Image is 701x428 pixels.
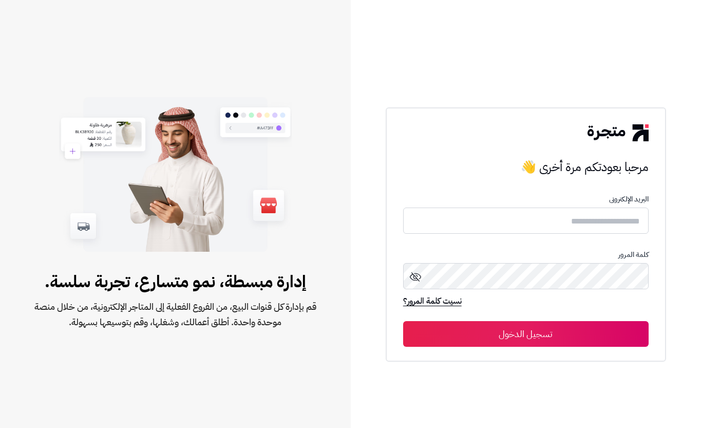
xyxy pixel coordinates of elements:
[33,299,318,330] span: قم بإدارة كل قنوات البيع، من الفروع الفعلية إلى المتاجر الإلكترونية، من خلال منصة موحدة واحدة. أط...
[403,251,649,259] p: كلمة المرور
[403,195,649,203] p: البريد الإلكترونى
[33,269,318,294] span: إدارة مبسطة، نمو متسارع، تجربة سلسة.
[403,157,649,177] h3: مرحبا بعودتكم مرة أخرى 👋
[403,295,462,309] a: نسيت كلمة المرور؟
[588,124,648,141] img: logo-2.png
[403,321,649,347] button: تسجيل الدخول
